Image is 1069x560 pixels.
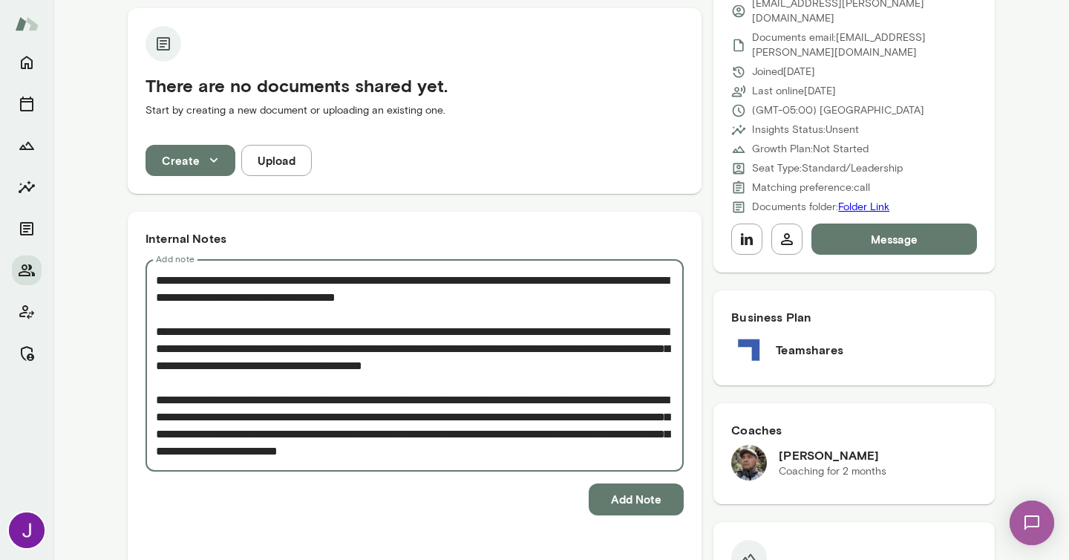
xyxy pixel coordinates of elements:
[146,145,235,176] button: Create
[752,84,836,99] p: Last online [DATE]
[589,484,684,515] button: Add Note
[752,123,859,137] p: Insights Status: Unsent
[838,201,889,213] a: Folder Link
[731,445,767,481] img: Rico Nasol
[146,229,684,247] h6: Internal Notes
[12,214,42,244] button: Documents
[731,308,977,326] h6: Business Plan
[12,48,42,77] button: Home
[12,297,42,327] button: Client app
[811,224,977,255] button: Message
[752,103,924,118] p: (GMT-05:00) [GEOGRAPHIC_DATA]
[752,65,815,79] p: Joined [DATE]
[779,446,886,464] h6: [PERSON_NAME]
[241,145,312,176] button: Upload
[752,30,977,60] p: Documents email: [EMAIL_ADDRESS][PERSON_NAME][DOMAIN_NAME]
[731,421,977,439] h6: Coaches
[9,512,45,548] img: Jocelyn Grodin
[156,253,194,265] label: Add note
[15,10,39,38] img: Mento
[12,89,42,119] button: Sessions
[752,161,903,176] p: Seat Type: Standard/Leadership
[12,172,42,202] button: Insights
[779,464,886,479] p: Coaching for 2 months
[146,103,684,118] p: Start by creating a new document or uploading an existing one.
[776,341,843,359] h6: Teamshares
[146,74,684,97] h5: There are no documents shared yet.
[752,180,870,195] p: Matching preference: call
[12,131,42,160] button: Growth Plan
[752,200,889,215] p: Documents folder:
[752,142,869,157] p: Growth Plan: Not Started
[12,339,42,368] button: Manage
[12,255,42,285] button: Members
